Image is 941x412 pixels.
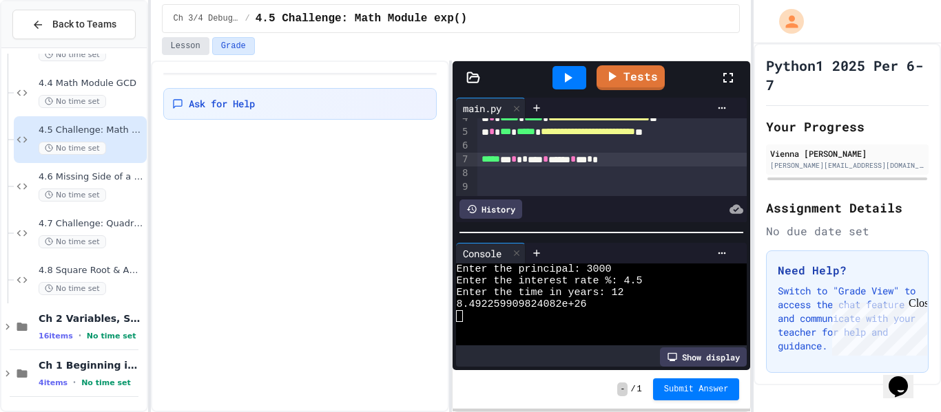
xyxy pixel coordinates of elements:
div: 5 [456,125,470,139]
button: Lesson [162,37,209,55]
span: 4.8 Square Root & Absolute Value [39,265,144,277]
span: Back to Teams [52,17,116,32]
div: main.py [456,98,526,118]
div: Show display [660,347,747,367]
span: 4.6 Missing Side of a Triangle [39,171,144,183]
span: 1 [637,384,642,395]
span: No time set [39,95,106,108]
div: No due date set [766,223,929,239]
span: 8.492259909824082e+26 [456,299,586,310]
span: - [617,382,628,396]
span: • [73,377,76,388]
a: Tests [597,65,665,90]
div: 7 [456,153,470,166]
div: Console [456,246,508,261]
span: Enter the interest rate %: 4.5 [456,275,642,287]
button: Submit Answer [653,378,740,400]
iframe: chat widget [883,357,927,398]
div: Vienna [PERSON_NAME] [770,147,924,160]
span: / [630,384,635,395]
span: 4.4 Math Module GCD [39,78,144,89]
div: Chat with us now!Close [6,6,95,87]
div: 9 [456,180,470,194]
div: main.py [456,101,508,116]
h1: Python1 2025 Per 6-7 [766,56,929,94]
div: My Account [765,6,807,37]
span: Enter the time in years: 12 [456,287,623,299]
span: 4.5 Challenge: Math Module exp() [256,10,467,27]
button: Back to Teams [12,10,136,39]
h3: Need Help? [778,262,917,279]
span: No time set [39,48,106,61]
div: 4 [456,111,470,125]
span: Ask for Help [189,97,255,111]
span: No time set [39,142,106,155]
div: 8 [456,166,470,180]
span: Submit Answer [664,384,729,395]
div: [PERSON_NAME][EMAIL_ADDRESS][DOMAIN_NAME] [770,160,924,171]
span: No time set [39,282,106,295]
span: 4.5 Challenge: Math Module exp() [39,124,144,136]
span: / [245,13,250,24]
span: 4.7 Challenge: Quadratic Formula [39,218,144,230]
p: Switch to "Grade View" to access the chat feature and communicate with your teacher for help and ... [778,284,917,353]
button: Grade [212,37,255,55]
span: Enter the principal: 3000 [456,263,611,275]
span: • [79,330,81,341]
h2: Your Progress [766,117,929,136]
iframe: chat widget [827,297,927,356]
span: Ch 3/4 Debugging/Modules [174,13,240,24]
span: 4 items [39,378,68,387]
div: 6 [456,139,470,153]
span: 16 items [39,332,73,340]
h2: Assignment Details [766,198,929,217]
span: Ch 1 Beginning in CS [39,359,144,371]
div: History [459,199,522,219]
span: No time set [39,235,106,248]
span: No time set [87,332,136,340]
span: Ch 2 Variables, Statements & Expressions [39,312,144,325]
div: Console [456,243,526,263]
span: No time set [39,188,106,202]
span: No time set [81,378,131,387]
